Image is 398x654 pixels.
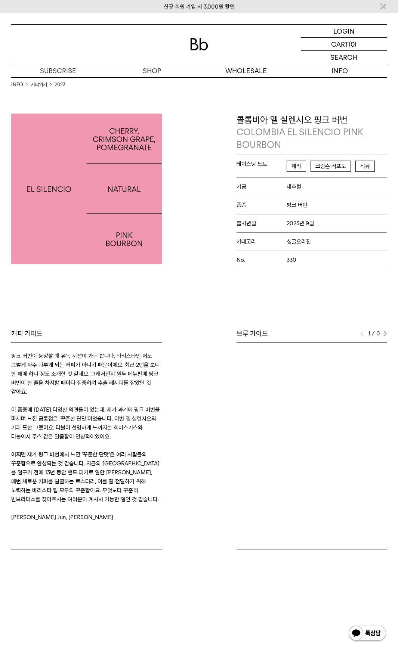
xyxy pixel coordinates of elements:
a: LOGIN [301,25,387,38]
p: LOGIN [333,25,355,37]
a: 커피위키 [31,81,47,89]
span: 핑크 버번 [287,202,308,208]
span: 체리 [287,161,306,172]
img: 카카오톡 채널 1:1 채팅 버튼 [348,625,387,643]
span: 싱글오리진 [287,238,311,245]
img: 콜롬비아 엘 실렌시오 핑크 버번COLOMBIA EL SILENCIO PINK BOURBON [11,114,162,264]
a: CART (0) [301,38,387,51]
span: 출시년월 [237,220,287,227]
span: 석류 [355,161,375,172]
p: 어쩌면 제가 핑크 버번에서 느낀 ‘꾸준한 단맛’은 여러 사람들의 꾸준함으로 완성되는 것 같습니다. 지금의 [GEOGRAPHIC_DATA]를 일구기 전에 13년 동안 핸드 피커... [11,450,162,504]
span: 0 [376,329,380,338]
span: 테이스팅 노트 [237,161,287,167]
span: 크림슨 적포도 [311,161,351,172]
p: 핑크 버번이 등장할 때 유독 시선이 가곤 합니다. 바리스타인 저도 그렇게 자주 다루게 되는 커피가 아니기 때문이에요. 최근 2년을 보니 한 해에 하나 정도 소개한 것 같네요.... [11,351,162,396]
img: 로고 [190,38,208,50]
p: 이 품종에 [DATE] 다양한 의견들이 있는데, 제가 과거에 핑크 버번을 마시며 느낀 공통점은 ‘꾸준한 단맛’이었습니다. 이번 엘 실렌시오의 커피 또한 그랬어요. 더불어 선명... [11,405,162,441]
p: COLOMBIA EL SILENCIO PINK BOURBON [237,126,387,151]
p: 콜롬비아 엘 실렌시오 핑크 버번 [237,114,387,151]
a: SUBSCRIBE [11,64,105,77]
span: 품종 [237,202,287,208]
p: [PERSON_NAME] Jun, [PERSON_NAME] [11,513,162,522]
div: 브루 가이드 [237,329,387,338]
p: (0) [349,38,357,50]
span: 내추럴 [287,183,301,190]
div: 커피 가이드 [11,329,162,338]
a: 신규 회원 가입 시 3,000원 할인 [164,3,235,10]
a: SHOP [105,64,199,77]
li: INFO [11,81,31,89]
span: 2023년 9월 [287,220,314,227]
p: CART [331,38,349,50]
span: 가공 [237,183,287,190]
span: No. [237,257,287,263]
span: 카테고리 [237,238,287,245]
p: WHOLESALE [199,64,293,77]
a: 2023 [55,81,65,89]
p: SEARCH [330,51,357,64]
p: INFO [293,64,387,77]
span: / [372,329,375,338]
span: 330 [287,257,296,263]
span: 1 [367,329,370,338]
